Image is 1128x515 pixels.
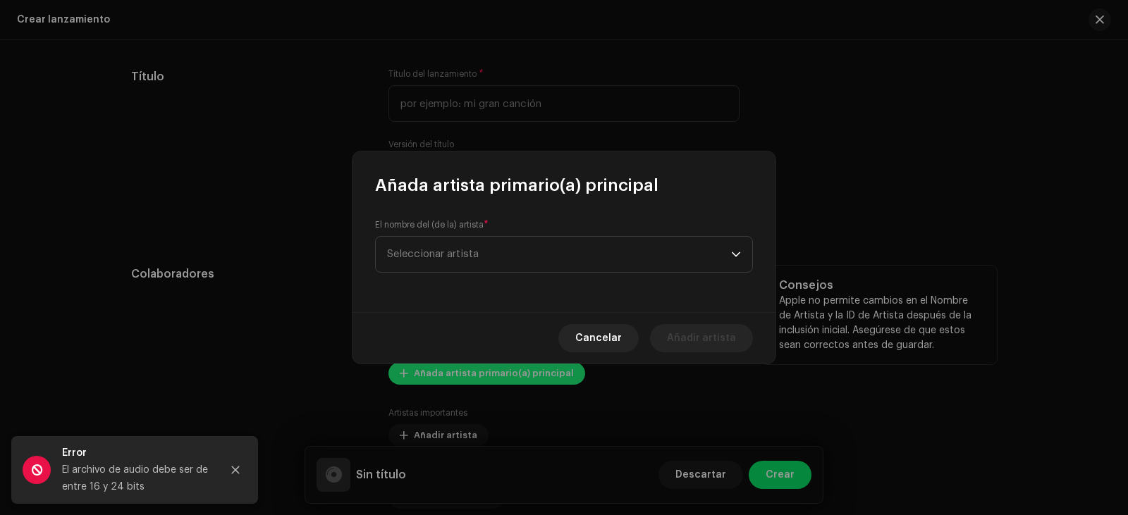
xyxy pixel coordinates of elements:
[375,219,489,230] label: El nombre del (de la) artista
[650,324,753,352] button: Añadir artista
[375,174,658,197] span: Añada artista primario(a) principal
[387,249,479,259] span: Seleccionar artista
[575,324,622,352] span: Cancelar
[558,324,639,352] button: Cancelar
[731,237,741,272] div: dropdown trigger
[667,324,736,352] span: Añadir artista
[62,461,210,495] div: El archivo de audio debe ser de entre 16 y 24 bits
[221,456,250,484] button: Close
[387,237,731,272] span: Seleccionar artista
[62,445,210,461] div: Error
